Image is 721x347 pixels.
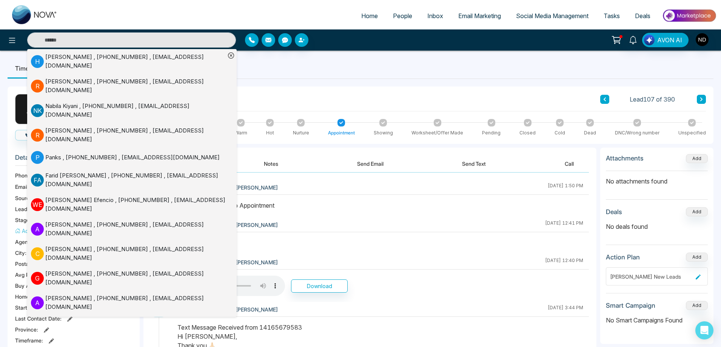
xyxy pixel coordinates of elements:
div: Farid [PERSON_NAME] , [PHONE_NUMBER] , [EMAIL_ADDRESS][DOMAIN_NAME] [45,171,225,188]
p: No attachments found [606,171,708,186]
span: Deals [635,12,650,20]
div: Nabila Kiyani , [PHONE_NUMBER] , [EMAIL_ADDRESS][DOMAIN_NAME] [45,102,225,119]
span: People [393,12,412,20]
span: Social Media Management [516,12,589,20]
span: Home Type : [15,293,45,301]
span: [PERSON_NAME] [236,258,278,266]
div: Nurture [293,130,309,136]
img: Lead Flow [644,35,655,45]
button: Send Text [447,155,501,172]
span: Avg Property Price : [15,271,63,279]
span: Email Marketing [458,12,501,20]
button: Add [686,253,708,262]
span: [PERSON_NAME] [236,184,278,191]
button: AVON AI [642,33,689,47]
div: [PERSON_NAME] , [PHONE_NUMBER] , [EMAIL_ADDRESS][DOMAIN_NAME] [45,126,225,143]
div: [PERSON_NAME] , [PHONE_NUMBER] , [EMAIL_ADDRESS][DOMAIN_NAME] [45,270,225,287]
h3: Smart Campaign [606,302,655,309]
button: Add [686,154,708,163]
p: H [31,55,44,68]
div: Worksheet/Offer Made [411,130,463,136]
span: City : [15,249,26,257]
a: Home [354,9,385,23]
li: Timeline [8,58,46,79]
p: No Smart Campaigns Found [606,316,708,325]
span: [PERSON_NAME] [236,221,278,229]
div: Warm [235,130,247,136]
div: [PERSON_NAME] , [PHONE_NUMBER] , [EMAIL_ADDRESS][DOMAIN_NAME] [45,53,225,70]
h3: Action Plan [606,253,640,261]
div: Unspecified [678,130,706,136]
button: Call [550,155,589,172]
h3: Details [15,154,132,165]
div: Dead [584,130,596,136]
div: [DATE] 12:40 PM [545,257,583,267]
button: Add Address [15,227,54,235]
img: Market-place.gif [662,7,716,24]
p: A [31,223,44,236]
p: W E [31,198,44,211]
div: [PERSON_NAME] New Leads [610,273,693,281]
div: Showing [374,130,393,136]
span: AVON AI [657,35,682,45]
div: [PERSON_NAME] , [PHONE_NUMBER] , [EMAIL_ADDRESS][DOMAIN_NAME] [45,77,225,94]
button: Notes [249,155,293,172]
span: Agent: [15,238,31,246]
span: Timeframe : [15,336,43,344]
a: Tasks [596,9,627,23]
span: Stage: [15,216,31,224]
button: Call [15,130,52,140]
img: Nova CRM Logo [12,5,57,24]
div: Cold [555,130,565,136]
span: Tasks [604,12,620,20]
a: Deals [627,9,658,23]
span: Start Date : [15,304,42,312]
p: A [31,296,44,309]
span: Add [686,155,708,161]
p: G [31,272,44,285]
div: [PERSON_NAME] , [PHONE_NUMBER] , [EMAIL_ADDRESS][DOMAIN_NAME] [45,221,225,238]
p: F A [31,174,44,187]
div: [DATE] 1:50 PM [548,182,583,192]
p: R [31,80,44,93]
div: Hot [266,130,274,136]
div: [PERSON_NAME] Efencio , [PHONE_NUMBER] , [EMAIL_ADDRESS][DOMAIN_NAME] [45,196,225,213]
span: Lead Type: [15,205,42,213]
h3: Deals [606,208,622,216]
img: User Avatar [696,33,709,46]
p: N K [31,104,44,117]
div: [PERSON_NAME] , [PHONE_NUMBER] , [EMAIL_ADDRESS][DOMAIN_NAME] [45,245,225,262]
span: Home [361,12,378,20]
div: DNC/Wrong number [615,130,659,136]
span: Email: [15,183,29,191]
button: Send Email [342,155,399,172]
div: A [15,94,45,124]
span: [PERSON_NAME] [236,305,278,313]
span: Source: [15,194,34,202]
span: Last Contact Date : [15,315,62,322]
a: People [385,9,420,23]
div: [DATE] 3:44 PM [548,304,583,314]
h3: Attachments [606,154,644,162]
p: R [31,129,44,142]
span: Inbox [427,12,443,20]
button: Download [291,279,348,293]
div: [PERSON_NAME] , [PHONE_NUMBER] , [EMAIL_ADDRESS][DOMAIN_NAME] [45,294,225,311]
span: Province : [15,325,38,333]
span: Phone: [15,171,32,179]
span: Postal Code : [15,260,46,268]
span: Buy Area : [15,282,39,290]
div: Appointment [328,130,355,136]
div: Panks , [PHONE_NUMBER] , [EMAIL_ADDRESS][DOMAIN_NAME] [45,153,220,162]
div: Closed [519,130,536,136]
p: P [31,151,44,164]
p: No deals found [606,222,708,231]
div: Open Intercom Messenger [695,321,713,339]
span: Lead 107 of 390 [630,95,675,104]
div: Pending [482,130,501,136]
a: Social Media Management [508,9,596,23]
div: [DATE] 12:41 PM [545,220,583,230]
a: Inbox [420,9,451,23]
a: Email Marketing [451,9,508,23]
p: C [31,247,44,260]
